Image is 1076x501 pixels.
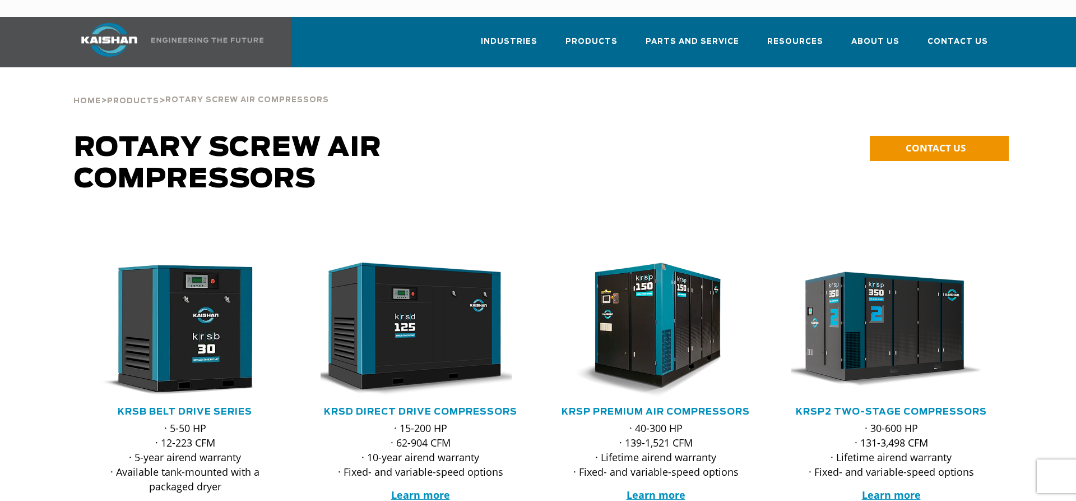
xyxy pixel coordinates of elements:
[324,407,517,416] a: KRSD Direct Drive Compressors
[312,263,512,397] img: krsd125
[783,263,982,397] img: krsp350
[556,263,755,397] div: krsp150
[791,263,991,397] div: krsp350
[870,136,1009,161] a: CONTACT US
[85,263,285,397] div: krsb30
[73,95,101,105] a: Home
[107,95,159,105] a: Products
[646,27,739,65] a: Parts and Service
[321,263,520,397] div: krsd125
[73,98,101,105] span: Home
[107,98,159,105] span: Products
[321,421,520,479] p: · 15-200 HP · 62-904 CFM · 10-year airend warranty · Fixed- and variable-speed options
[481,35,537,48] span: Industries
[481,27,537,65] a: Industries
[151,38,263,43] img: Engineering the future
[73,67,329,110] div: > >
[796,407,987,416] a: KRSP2 Two-Stage Compressors
[767,35,823,48] span: Resources
[927,35,988,48] span: Contact Us
[767,27,823,65] a: Resources
[67,17,266,67] a: Kaishan USA
[906,141,966,154] span: CONTACT US
[565,35,618,48] span: Products
[646,35,739,48] span: Parts and Service
[77,263,276,397] img: krsb30
[927,27,988,65] a: Contact Us
[851,35,899,48] span: About Us
[791,421,991,479] p: · 30-600 HP · 131-3,498 CFM · Lifetime airend warranty · Fixed- and variable-speed options
[556,421,755,479] p: · 40-300 HP · 139-1,521 CFM · Lifetime airend warranty · Fixed- and variable-speed options
[851,27,899,65] a: About Us
[562,407,750,416] a: KRSP Premium Air Compressors
[548,263,747,397] img: krsp150
[118,407,252,416] a: KRSB Belt Drive Series
[565,27,618,65] a: Products
[165,96,329,104] span: Rotary Screw Air Compressors
[74,135,382,193] span: Rotary Screw Air Compressors
[67,23,151,57] img: kaishan logo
